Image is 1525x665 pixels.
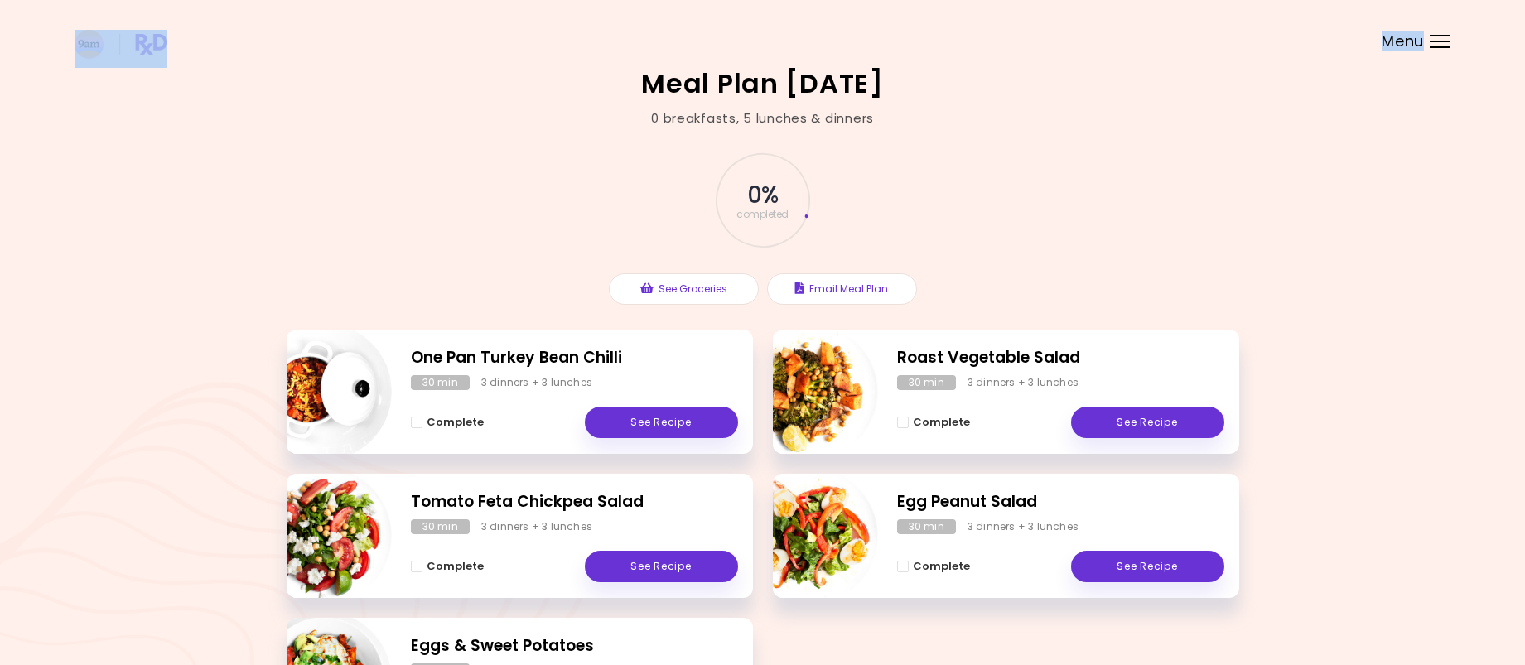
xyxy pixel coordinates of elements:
[736,210,789,219] span: completed
[1071,551,1224,582] a: See Recipe - Egg Peanut Salad
[968,375,1079,390] div: 3 dinners + 3 lunches
[968,519,1079,534] div: 3 dinners + 3 lunches
[411,557,484,576] button: Complete - Tomato Feta Chickpea Salad
[747,181,778,210] span: 0 %
[897,557,970,576] button: Complete - Egg Peanut Salad
[913,560,970,573] span: Complete
[609,273,759,305] button: See Groceries
[651,109,874,128] div: 0 breakfasts , 5 lunches & dinners
[767,273,917,305] button: Email Meal Plan
[411,346,738,370] h2: One Pan Turkey Bean Chilli
[411,490,738,514] h2: Tomato Feta Chickpea Salad
[897,346,1224,370] h2: Roast Vegetable Salad
[641,70,884,97] h2: Meal Plan [DATE]
[1382,34,1424,49] span: Menu
[897,490,1224,514] h2: Egg Peanut Salad
[411,375,470,390] div: 30 min
[75,30,167,59] img: RxDiet
[427,416,484,429] span: Complete
[913,416,970,429] span: Complete
[585,407,738,438] a: See Recipe - One Pan Turkey Bean Chilli
[897,519,956,534] div: 30 min
[741,467,878,605] img: Info - Egg Peanut Salad
[585,551,738,582] a: See Recipe - Tomato Feta Chickpea Salad
[254,467,392,605] img: Info - Tomato Feta Chickpea Salad
[254,323,392,460] img: Info - One Pan Turkey Bean Chilli
[481,375,592,390] div: 3 dinners + 3 lunches
[1071,407,1224,438] a: See Recipe - Roast Vegetable Salad
[897,375,956,390] div: 30 min
[481,519,592,534] div: 3 dinners + 3 lunches
[411,412,484,432] button: Complete - One Pan Turkey Bean Chilli
[427,560,484,573] span: Complete
[897,412,970,432] button: Complete - Roast Vegetable Salad
[741,323,878,460] img: Info - Roast Vegetable Salad
[411,634,738,658] h2: Eggs & Sweet Potatoes
[411,519,470,534] div: 30 min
